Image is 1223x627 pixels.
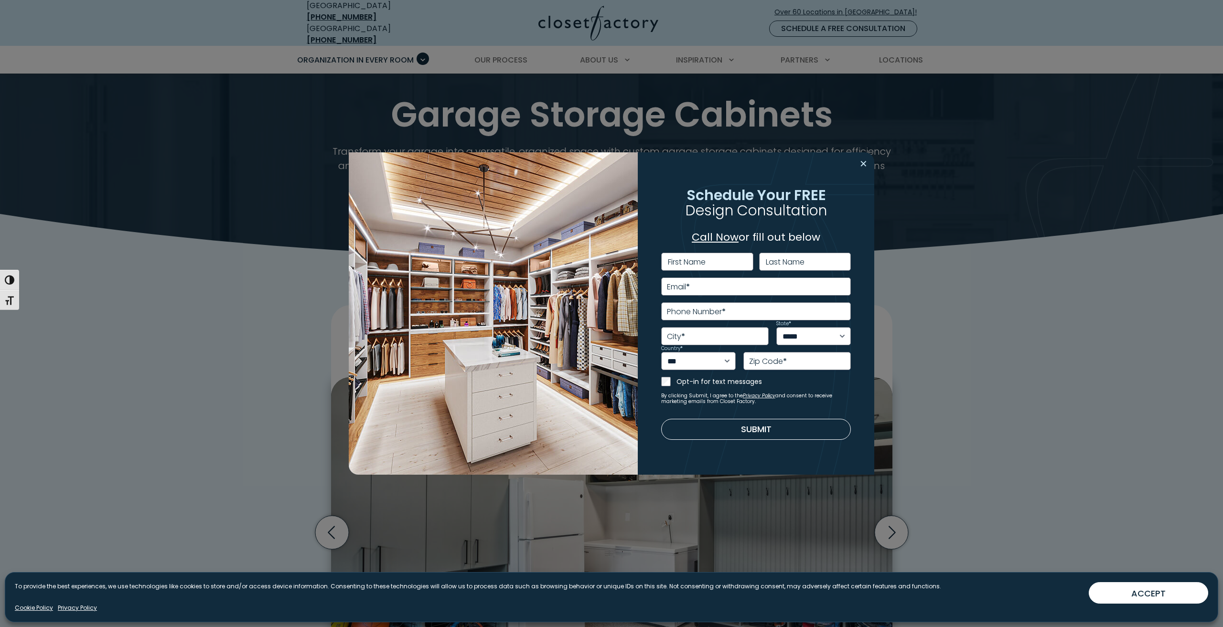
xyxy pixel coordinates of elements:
span: Schedule Your FREE [687,185,826,205]
label: Zip Code [749,358,787,365]
button: Close modal [857,156,870,171]
label: Last Name [766,258,805,266]
p: or fill out below [661,229,851,245]
a: Privacy Policy [58,604,97,612]
label: First Name [668,258,706,266]
p: To provide the best experiences, we use technologies like cookies to store and/or access device i... [15,582,941,591]
label: Opt-in for text messages [676,377,851,386]
small: By clicking Submit, I agree to the and consent to receive marketing emails from Closet Factory. [661,393,851,404]
img: Walk in closet with island [349,152,638,475]
button: ACCEPT [1089,582,1208,604]
label: Phone Number [667,308,726,316]
a: Call Now [692,230,739,244]
label: Country [661,346,683,351]
label: State [776,321,791,326]
a: Cookie Policy [15,604,53,612]
label: City [667,333,685,340]
button: Submit [661,419,851,440]
a: Privacy Policy [743,392,775,399]
label: Email [667,283,690,291]
span: Design Consultation [686,200,827,221]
